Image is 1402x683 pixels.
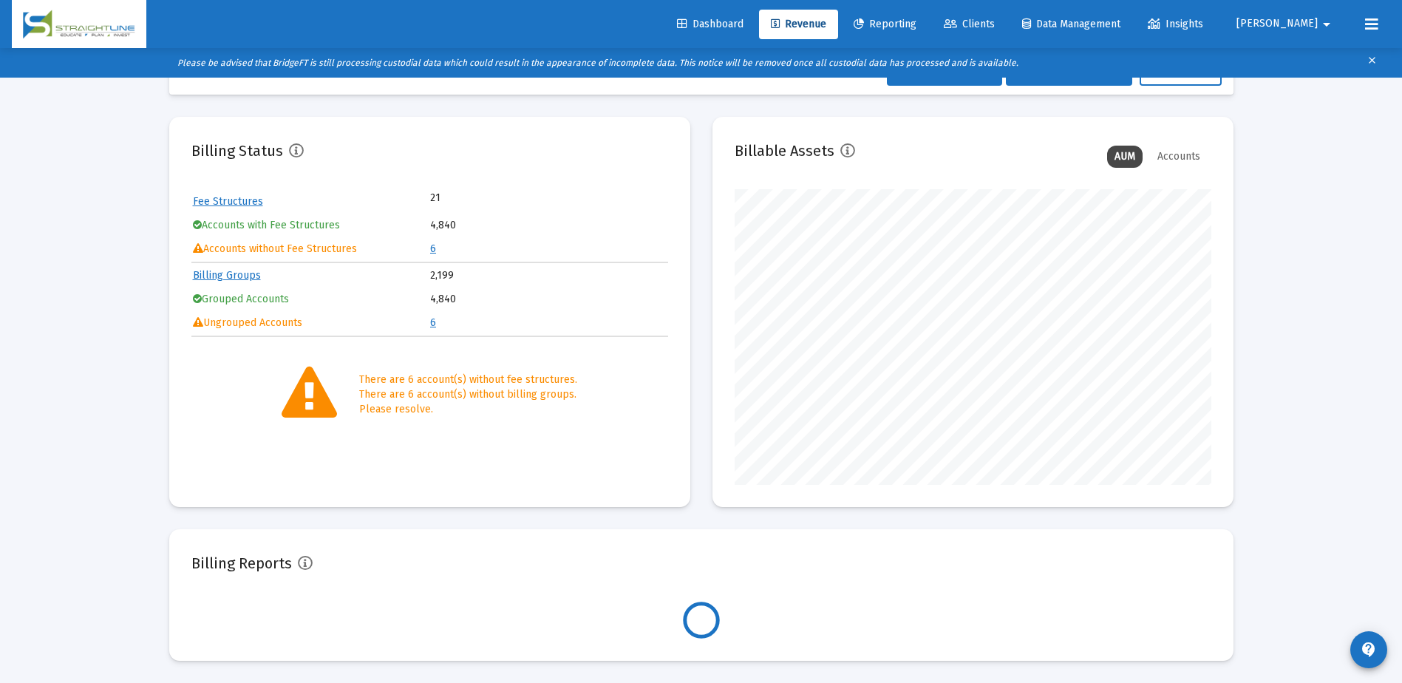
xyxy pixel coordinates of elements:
a: Fee Structures [193,195,263,208]
div: There are 6 account(s) without billing groups. [359,387,577,402]
i: Please be advised that BridgeFT is still processing custodial data which could result in the appe... [177,58,1018,68]
a: 6 [430,316,436,329]
a: Revenue [759,10,838,39]
span: Dashboard [677,18,743,30]
button: [PERSON_NAME] [1219,9,1353,38]
div: Accounts [1150,146,1208,168]
a: Dashboard [665,10,755,39]
span: [PERSON_NAME] [1236,18,1318,30]
mat-icon: arrow_drop_down [1318,10,1335,39]
span: Insights [1148,18,1203,30]
mat-icon: clear [1367,52,1378,74]
mat-icon: contact_support [1360,641,1378,659]
img: Dashboard [23,10,135,39]
div: Please resolve. [359,402,577,417]
h2: Billable Assets [735,139,834,163]
td: Grouped Accounts [193,288,429,310]
td: Accounts without Fee Structures [193,238,429,260]
span: Reporting [854,18,916,30]
a: Billing Groups [193,269,261,282]
a: Clients [932,10,1007,39]
td: 2,199 [430,265,667,287]
span: Revenue [771,18,826,30]
span: Data Management [1022,18,1120,30]
h2: Billing Reports [191,551,292,575]
a: Data Management [1010,10,1132,39]
div: AUM [1107,146,1143,168]
span: Clients [944,18,995,30]
td: 21 [430,191,548,205]
a: Insights [1136,10,1215,39]
a: 6 [430,242,436,255]
td: Accounts with Fee Structures [193,214,429,237]
td: 4,840 [430,214,667,237]
h2: Billing Status [191,139,283,163]
td: Ungrouped Accounts [193,312,429,334]
a: Reporting [842,10,928,39]
div: There are 6 account(s) without fee structures. [359,373,577,387]
td: 4,840 [430,288,667,310]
